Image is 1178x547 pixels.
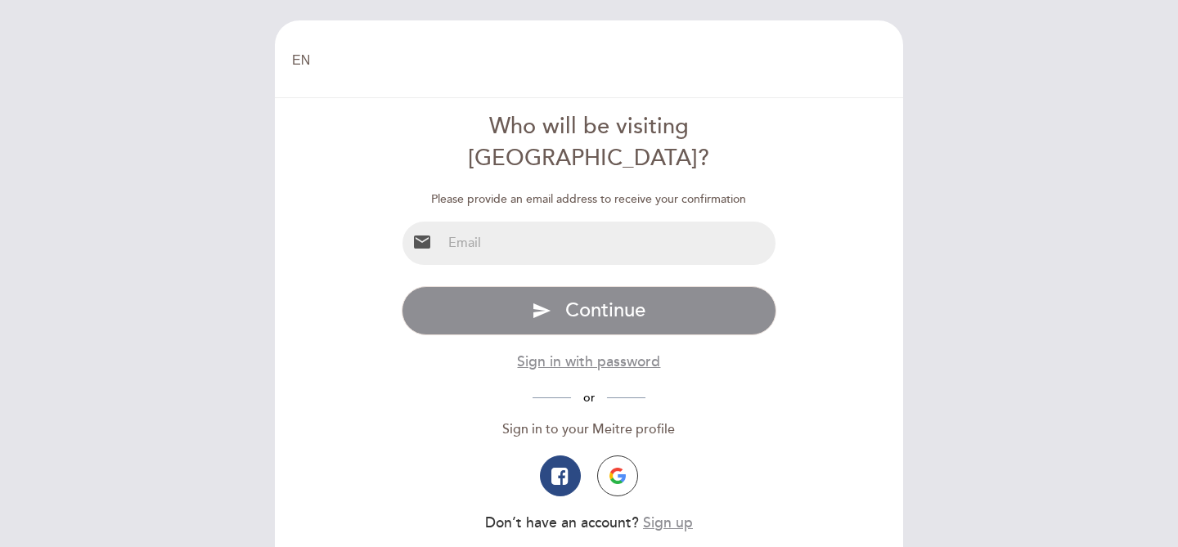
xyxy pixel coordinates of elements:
[609,468,626,484] img: icon-google.png
[517,352,660,372] button: Sign in with password
[402,111,777,175] div: Who will be visiting [GEOGRAPHIC_DATA]?
[485,514,639,531] span: Don’t have an account?
[643,513,693,533] button: Sign up
[442,222,776,265] input: Email
[532,301,551,321] i: send
[402,420,777,439] div: Sign in to your Meitre profile
[571,391,607,405] span: or
[565,298,645,322] span: Continue
[402,286,777,335] button: send Continue
[412,232,432,252] i: email
[402,191,777,208] div: Please provide an email address to receive your confirmation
